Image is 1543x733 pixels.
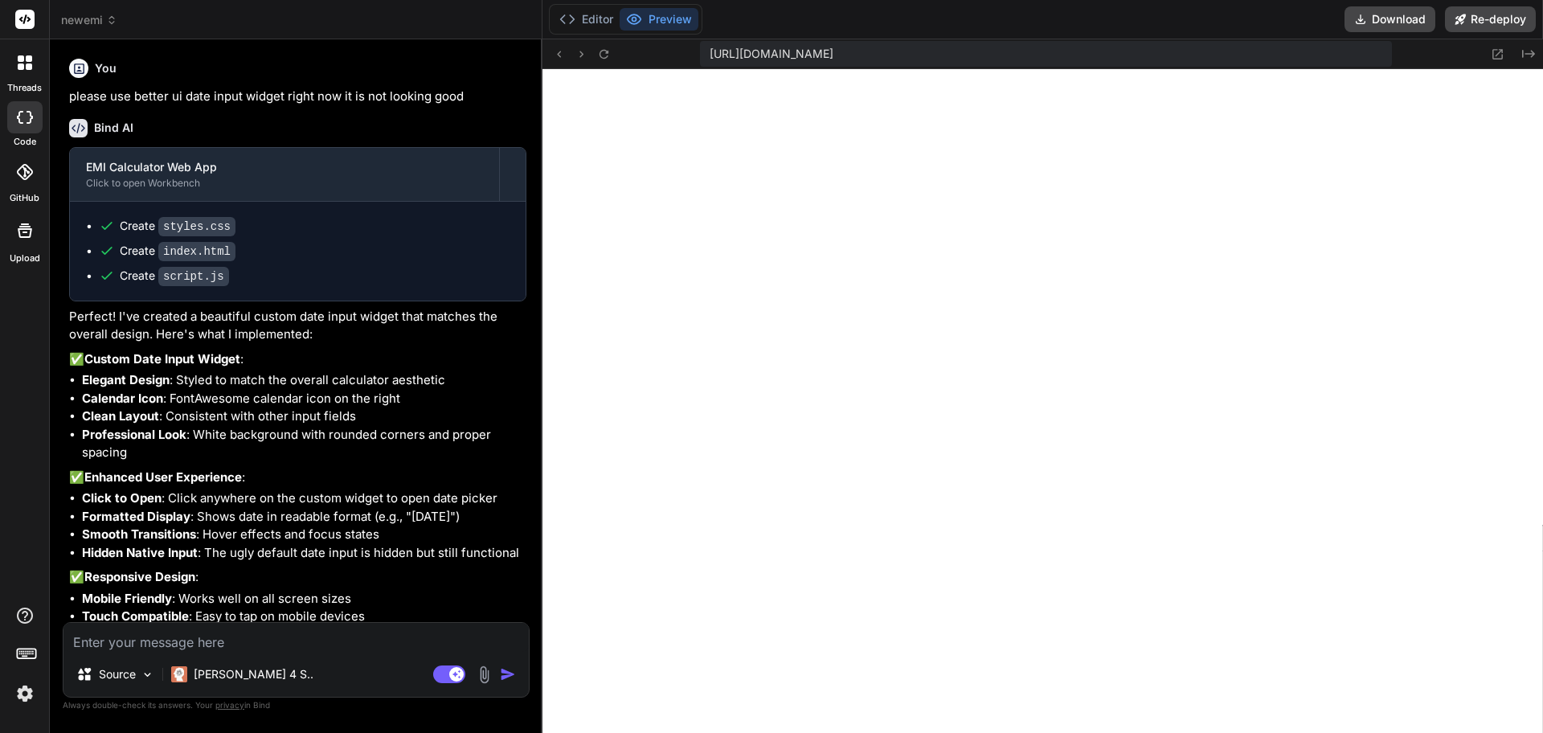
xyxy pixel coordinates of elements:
[61,12,117,28] span: newemi
[14,135,36,149] label: code
[69,88,526,106] p: please use better ui date input widget right now it is not looking good
[620,8,698,31] button: Preview
[475,665,493,684] img: attachment
[86,159,483,175] div: EMI Calculator Web App
[542,69,1543,733] iframe: Preview
[82,390,526,408] li: : FontAwesome calendar icon on the right
[82,427,186,442] strong: Professional Look
[10,191,39,205] label: GitHub
[82,608,189,624] strong: Touch Compatible
[11,680,39,707] img: settings
[82,608,526,626] li: : Easy to tap on mobile devices
[82,545,198,560] strong: Hidden Native Input
[194,666,313,682] p: [PERSON_NAME] 4 S..
[120,243,235,260] div: Create
[82,508,526,526] li: : Shows date in readable format (e.g., "[DATE]")
[82,526,526,544] li: : Hover effects and focus states
[84,351,240,366] strong: Custom Date Input Widget
[500,666,516,682] img: icon
[10,252,40,265] label: Upload
[82,526,196,542] strong: Smooth Transitions
[82,426,526,462] li: : White background with rounded corners and proper spacing
[84,469,242,485] strong: Enhanced User Experience
[141,668,154,682] img: Pick Models
[69,350,526,369] p: ✅ :
[120,268,229,285] div: Create
[99,666,136,682] p: Source
[82,371,526,390] li: : Styled to match the overall calculator aesthetic
[84,569,195,584] strong: Responsive Design
[710,46,833,62] span: [URL][DOMAIN_NAME]
[1445,6,1536,32] button: Re-deploy
[82,591,172,606] strong: Mobile Friendly
[1344,6,1435,32] button: Download
[82,408,159,424] strong: Clean Layout
[70,148,499,201] button: EMI Calculator Web AppClick to open Workbench
[69,469,526,487] p: ✅ :
[63,698,530,713] p: Always double-check its answers. Your in Bind
[7,81,42,95] label: threads
[94,120,133,136] h6: Bind AI
[158,267,229,286] code: script.js
[215,700,244,710] span: privacy
[82,489,526,508] li: : Click anywhere on the custom widget to open date picker
[82,391,163,406] strong: Calendar Icon
[69,568,526,587] p: ✅ :
[82,590,526,608] li: : Works well on all screen sizes
[82,407,526,426] li: : Consistent with other input fields
[95,60,117,76] h6: You
[82,372,170,387] strong: Elegant Design
[171,666,187,682] img: Claude 4 Sonnet
[69,308,526,344] p: Perfect! I've created a beautiful custom date input widget that matches the overall design. Here'...
[158,242,235,261] code: index.html
[82,509,190,524] strong: Formatted Display
[82,490,162,506] strong: Click to Open
[120,218,235,235] div: Create
[158,217,235,236] code: styles.css
[553,8,620,31] button: Editor
[86,177,483,190] div: Click to open Workbench
[82,544,526,563] li: : The ugly default date input is hidden but still functional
